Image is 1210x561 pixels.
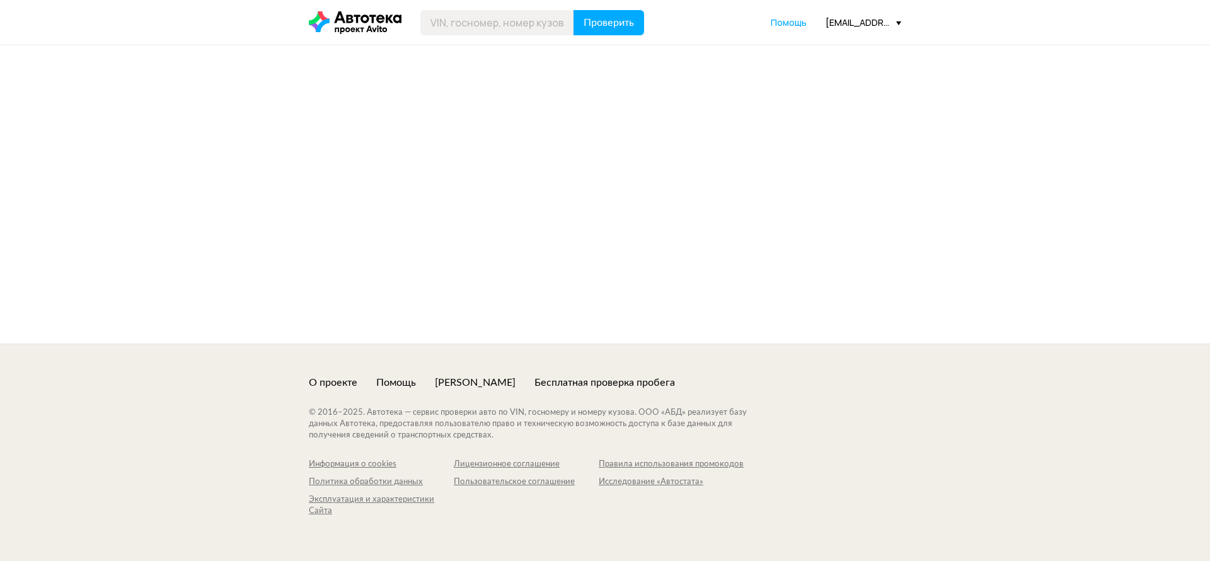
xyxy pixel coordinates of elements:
[435,376,516,390] a: [PERSON_NAME]
[309,494,454,517] a: Эксплуатация и характеристики Сайта
[309,407,772,441] div: © 2016– 2025 . Автотека — сервис проверки авто по VIN, госномеру и номеру кузова. ООО «АБД» реали...
[771,16,807,29] a: Помощь
[376,376,416,390] a: Помощь
[454,459,599,470] a: Лицензионное соглашение
[771,16,807,28] span: Помощь
[309,459,454,470] a: Информация о cookies
[573,10,644,35] button: Проверить
[599,477,744,488] a: Исследование «Автостата»
[534,376,675,390] a: Бесплатная проверка пробега
[420,10,574,35] input: VIN, госномер, номер кузова
[584,18,634,28] span: Проверить
[309,376,357,390] a: О проекте
[454,477,599,488] a: Пользовательское соглашение
[599,459,744,470] a: Правила использования промокодов
[826,16,901,28] div: [EMAIL_ADDRESS][DOMAIN_NAME]
[309,477,454,488] a: Политика обработки данных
